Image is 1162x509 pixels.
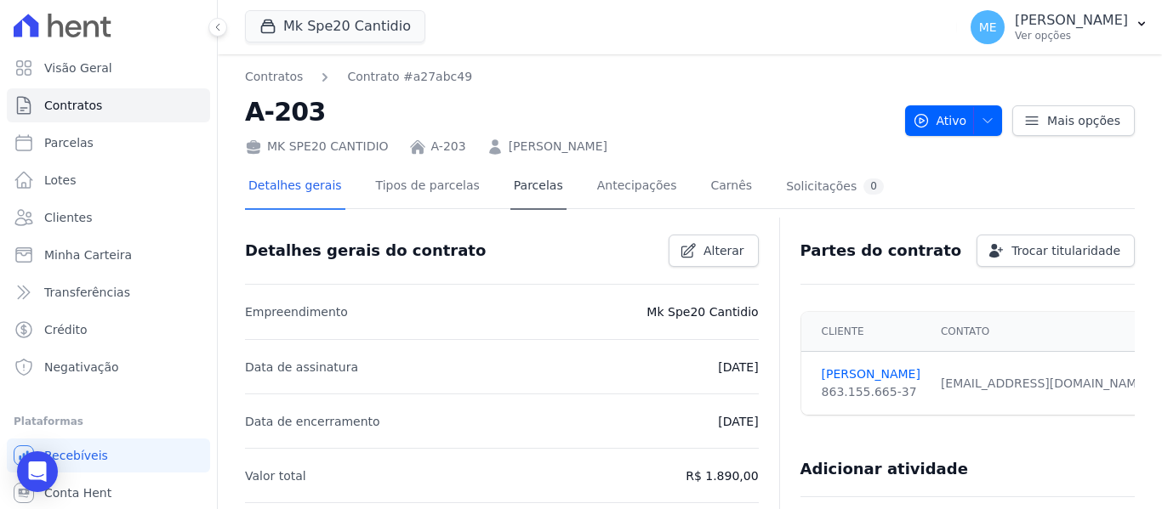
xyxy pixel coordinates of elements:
a: Antecipações [594,165,681,210]
h3: Detalhes gerais do contrato [245,240,486,261]
h3: Partes do contrato [800,240,962,261]
a: A-203 [431,138,466,156]
nav: Breadcrumb [245,68,891,86]
p: Data de assinatura [245,357,358,377]
span: Transferências [44,284,130,301]
p: R$ 1.890,00 [686,466,758,486]
p: Valor total [245,466,306,486]
div: Plataformas [14,411,203,432]
a: Parcelas [7,126,210,160]
a: Crédito [7,313,210,347]
span: Clientes [44,209,92,226]
a: Detalhes gerais [245,165,345,210]
p: [DATE] [718,357,758,377]
div: 0 [863,178,884,195]
p: Empreendimento [245,302,348,322]
a: Minha Carteira [7,238,210,272]
h2: A-203 [245,93,891,131]
a: Contratos [245,68,303,86]
a: Trocar titularidade [977,235,1135,267]
button: ME [PERSON_NAME] Ver opções [957,3,1162,51]
p: [PERSON_NAME] [1015,12,1128,29]
a: [PERSON_NAME] [822,365,920,383]
button: Ativo [905,105,1003,136]
p: Ver opções [1015,29,1128,42]
a: Tipos de parcelas [373,165,483,210]
div: Solicitações [786,178,884,195]
h3: Adicionar atividade [800,459,968,479]
button: Mk Spe20 Cantidio [245,10,425,42]
a: Contrato #a27abc49 [347,68,472,86]
th: Cliente [801,312,931,352]
span: Ativo [913,105,967,136]
p: Data de encerramento [245,411,380,432]
a: Transferências [7,275,210,309]
p: [DATE] [718,411,758,432]
div: Open Intercom Messenger [17,451,58,492]
a: Carnês [707,165,755,210]
a: Contratos [7,88,210,122]
a: Negativação [7,350,210,384]
span: Recebíveis [44,447,108,464]
a: Alterar [669,235,759,267]
span: Contratos [44,97,102,114]
a: [PERSON_NAME] [509,138,607,156]
span: Minha Carteira [44,246,132,263]
a: Clientes [7,201,210,235]
a: Recebíveis [7,438,210,472]
span: Parcelas [44,134,94,151]
span: Lotes [44,172,77,189]
a: Lotes [7,163,210,197]
a: Solicitações0 [783,165,887,210]
span: Alterar [703,242,744,259]
a: Visão Geral [7,51,210,85]
a: Parcelas [510,165,567,210]
div: 863.155.665-37 [822,383,920,401]
span: Crédito [44,321,88,338]
span: Negativação [44,359,119,376]
span: ME [979,21,997,33]
p: Mk Spe20 Cantidio [647,302,758,322]
div: MK SPE20 CANTIDIO [245,138,389,156]
span: Trocar titularidade [1011,242,1120,259]
a: Mais opções [1012,105,1135,136]
nav: Breadcrumb [245,68,472,86]
span: Mais opções [1047,112,1120,129]
span: Visão Geral [44,59,112,76]
span: Conta Hent [44,484,111,501]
